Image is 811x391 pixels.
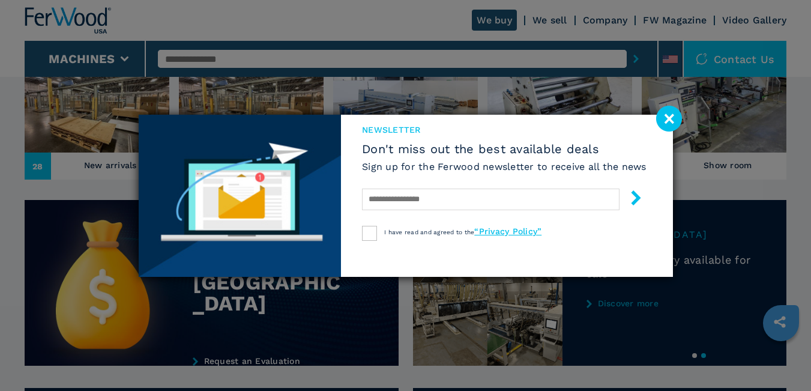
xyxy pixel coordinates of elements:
button: submit-button [617,186,644,214]
img: Newsletter image [139,115,342,277]
a: “Privacy Policy” [474,226,541,236]
span: newsletter [362,124,647,136]
h6: Sign up for the Ferwood newsletter to receive all the news [362,160,647,174]
span: I have read and agreed to the [384,229,541,235]
span: Don't miss out the best available deals [362,142,647,156]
